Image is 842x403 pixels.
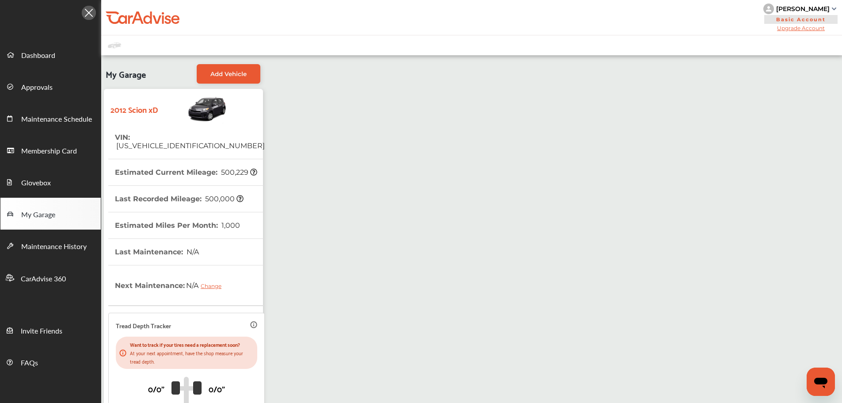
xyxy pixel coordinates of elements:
[0,70,101,102] a: Approvals
[148,382,164,395] p: 0/0"
[0,102,101,134] a: Maintenance Schedule
[21,177,51,189] span: Glovebox
[21,241,87,253] span: Maintenance History
[115,186,244,212] th: Last Recorded Mileage :
[197,64,260,84] a: Add Vehicle
[0,38,101,70] a: Dashboard
[776,5,830,13] div: [PERSON_NAME]
[21,273,66,285] span: CarAdvise 360
[201,283,226,289] div: Change
[209,382,225,395] p: 0/0"
[21,82,53,93] span: Approvals
[82,6,96,20] img: Icon.5fd9dcc7.svg
[21,326,62,337] span: Invite Friends
[21,209,55,221] span: My Garage
[106,64,146,84] span: My Garage
[764,15,838,24] span: Basic Account
[115,212,240,238] th: Estimated Miles Per Month :
[108,40,121,51] img: placeholder_car.fcab19be.svg
[115,239,199,265] th: Last Maintenance :
[158,93,228,124] img: Vehicle
[763,25,838,31] span: Upgrade Account
[0,230,101,261] a: Maintenance History
[21,50,55,61] span: Dashboard
[116,320,171,330] p: Tread Depth Tracker
[807,368,835,396] iframe: Button to launch messaging window
[115,142,265,150] span: [US_VEHICLE_IDENTIFICATION_NUMBER]
[0,134,101,166] a: Membership Card
[832,8,836,10] img: sCxJUJ+qAmfqhQGDUl18vwLg4ZYJ6CxN7XmbOMBAAAAAElFTkSuQmCC
[110,102,158,116] strong: 2012 Scion xD
[185,274,228,296] span: N/A
[204,195,244,203] span: 500,000
[21,357,38,369] span: FAQs
[115,159,257,185] th: Estimated Current Mileage :
[115,124,265,159] th: VIN :
[763,4,774,14] img: knH8PDtVvWoAbQRylUukY18CTiRevjo20fAtgn5MLBQj4uumYvk2MzTtcAIzfGAtb1XOLVMAvhLuqoNAbL4reqehy0jehNKdM...
[0,166,101,198] a: Glovebox
[21,114,92,125] span: Maintenance Schedule
[185,248,199,256] span: N/A
[220,168,257,177] span: 500,229
[220,221,240,230] span: 1,000
[130,340,254,349] p: Want to track if your tires need a replacement soon?
[210,70,247,77] span: Add Vehicle
[130,349,254,365] p: At your next appointment, have the shop measure your tread depth.
[115,265,228,305] th: Next Maintenance :
[21,146,77,157] span: Membership Card
[0,198,101,230] a: My Garage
